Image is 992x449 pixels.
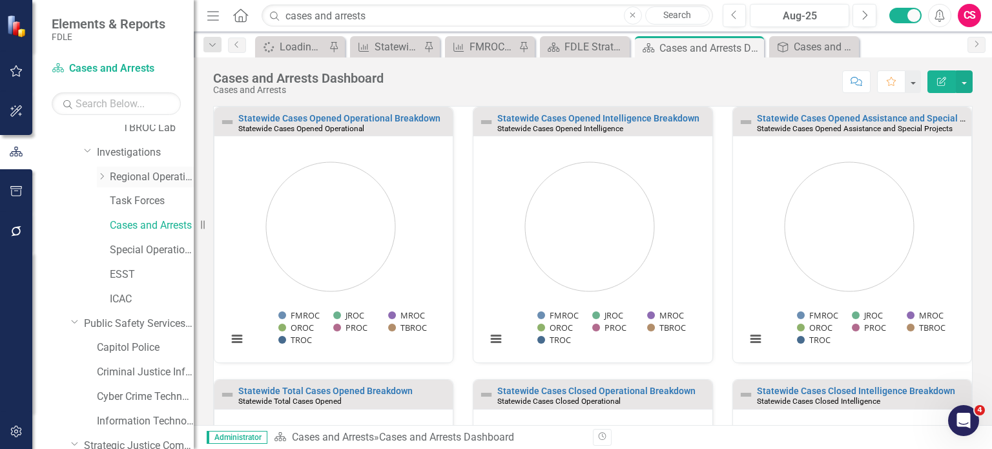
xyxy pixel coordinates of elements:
[604,322,626,333] text: PROC
[659,309,684,321] text: MROC
[497,124,623,133] small: Statewide Cases Opened Intelligence
[97,365,194,380] a: Criminal Justice Information Services
[207,431,267,444] span: Administrator
[448,39,515,55] a: FMROC - Digital Forensics
[738,114,754,130] img: Not Defined
[110,170,194,185] a: Regional Operations Centers
[6,14,29,37] img: ClearPoint Strategy
[797,309,838,321] button: Show FMROC
[97,390,194,404] a: Cyber Crime Technology & Telecommunications
[754,8,845,24] div: Aug-25
[852,309,883,321] button: Show JROC
[948,405,979,436] iframe: Intercom live chat
[333,309,364,321] button: Show JROC
[228,330,246,348] button: View chart menu, Chart
[738,387,754,402] img: Not Defined
[220,387,235,402] img: Not Defined
[592,322,626,333] button: Show PROC
[52,61,181,76] a: Cases and Arrests
[52,32,165,42] small: FDLE
[497,386,696,396] a: Statewide Cases Closed Operational Breakdown
[238,124,364,133] small: Statewide Cases Opened Operational
[238,386,413,396] a: Statewide Total Cases Opened Breakdown
[238,397,342,406] small: Statewide Total Cases Opened
[592,309,623,321] button: Show JROC
[379,431,514,443] div: Cases and Arrests Dashboard
[280,39,325,55] div: Loading...
[110,243,194,258] a: Special Operations Team
[659,40,761,56] div: Cases and Arrests Dashboard
[214,107,453,363] div: Double-Click to Edit
[278,309,319,321] button: Show FMROC
[97,414,194,429] a: Information Technology Services
[647,322,686,333] button: Show TBROC
[110,267,194,282] a: ESST
[747,330,765,348] button: View chart menu, Chart
[564,39,626,55] div: FDLE Strategic Plan
[907,322,945,333] button: Show TBROC
[238,113,440,123] a: Statewide Cases Opened Operational Breakdown
[470,39,515,55] div: FMROC - Digital Forensics
[333,322,367,333] button: Show PROC
[732,107,972,363] div: Double-Click to Edit
[97,145,194,160] a: Investigations
[473,107,712,363] div: Double-Click to Edit
[274,430,583,445] div: »
[110,194,194,209] a: Task Forces
[52,16,165,32] span: Elements & Reports
[388,309,424,321] button: Show MROC
[262,5,712,27] input: Search ClearPoint...
[647,309,683,321] button: Show MROC
[794,39,856,55] div: Cases and Arrests Updater Report
[797,334,831,346] button: Show TROC
[757,124,953,133] small: Statewide Cases Opened Assistance and Special Projects
[543,39,626,55] a: FDLE Strategic Plan
[479,387,494,402] img: Not Defined
[353,39,420,55] a: Statewide
[84,317,194,331] a: Public Safety Services Command
[220,114,235,130] img: Not Defined
[213,71,384,85] div: Cases and Arrests Dashboard
[52,92,181,115] input: Search Below...
[487,330,505,348] button: View chart menu, Chart
[645,6,710,25] a: Search
[797,322,832,333] button: Show OROC
[497,113,699,123] a: Statewide Cases Opened Intelligence Breakdown
[852,322,886,333] button: Show PROC
[750,4,849,27] button: Aug-25
[497,397,621,406] small: Statewide Cases Closed Operational
[258,39,325,55] a: Loading...
[221,149,440,359] svg: Interactive chart
[537,322,573,333] button: Show OROC
[221,149,446,359] div: Chart. Highcharts interactive chart.
[919,309,944,321] text: MROC
[537,309,578,321] button: Show FMROC
[739,149,965,359] div: Chart. Highcharts interactive chart.
[975,405,985,415] span: 4
[278,322,314,333] button: Show OROC
[739,149,959,359] svg: Interactive chart
[537,334,571,346] button: Show TROC
[110,218,194,233] a: Cases and Arrests
[864,322,886,333] text: PROC
[480,149,705,359] div: Chart. Highcharts interactive chart.
[346,322,367,333] text: PROC
[757,397,880,406] small: Statewide Cases Closed Intelligence
[958,4,981,27] button: CS
[757,386,955,396] a: Statewide Cases Closed Intelligence Breakdown
[388,322,427,333] button: Show TBROC
[123,121,194,136] a: TBROC Lab
[772,39,856,55] a: Cases and Arrests Updater Report
[480,149,699,359] svg: Interactive chart
[97,340,194,355] a: Capitol Police
[479,114,494,130] img: Not Defined
[213,85,384,95] div: Cases and Arrests
[907,309,943,321] button: Show MROC
[292,431,374,443] a: Cases and Arrests
[278,334,312,346] button: Show TROC
[375,39,420,55] div: Statewide
[110,292,194,307] a: ICAC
